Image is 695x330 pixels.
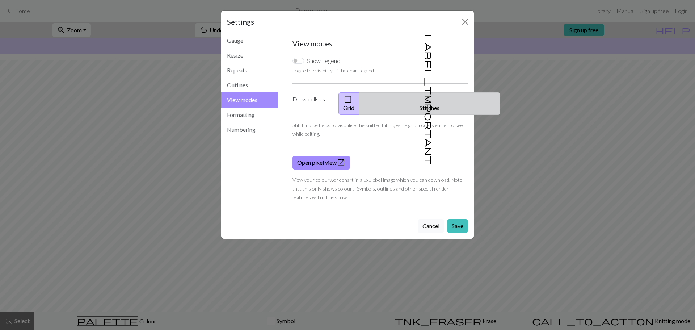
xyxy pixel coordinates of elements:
[459,16,471,28] button: Close
[292,67,374,74] small: Toggle the visibility of the chart legend
[221,122,278,137] button: Numbering
[221,78,278,93] button: Outlines
[227,16,254,27] h5: Settings
[221,92,278,108] button: View modes
[292,177,462,200] small: View your colourwork chart in a 1x1 pixel image which you can download. Note that this only shows...
[221,48,278,63] button: Resize
[424,34,434,164] span: label_important
[447,219,468,233] button: Save
[359,92,500,115] button: Stitches
[337,158,345,168] span: open_in_new
[221,63,278,78] button: Repeats
[221,33,278,48] button: Gauge
[344,94,352,104] span: check_box_outline_blank
[288,92,334,115] label: Draw cells as
[292,39,468,48] h5: View modes
[221,108,278,122] button: Formatting
[307,57,340,65] label: Show Legend
[418,219,444,233] button: Cancel
[338,92,359,115] button: Grid
[292,122,463,137] small: Stitch mode helps to visualise the knitted fabric, while grid mode is easier to see while editing.
[292,156,350,170] a: Open pixel view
